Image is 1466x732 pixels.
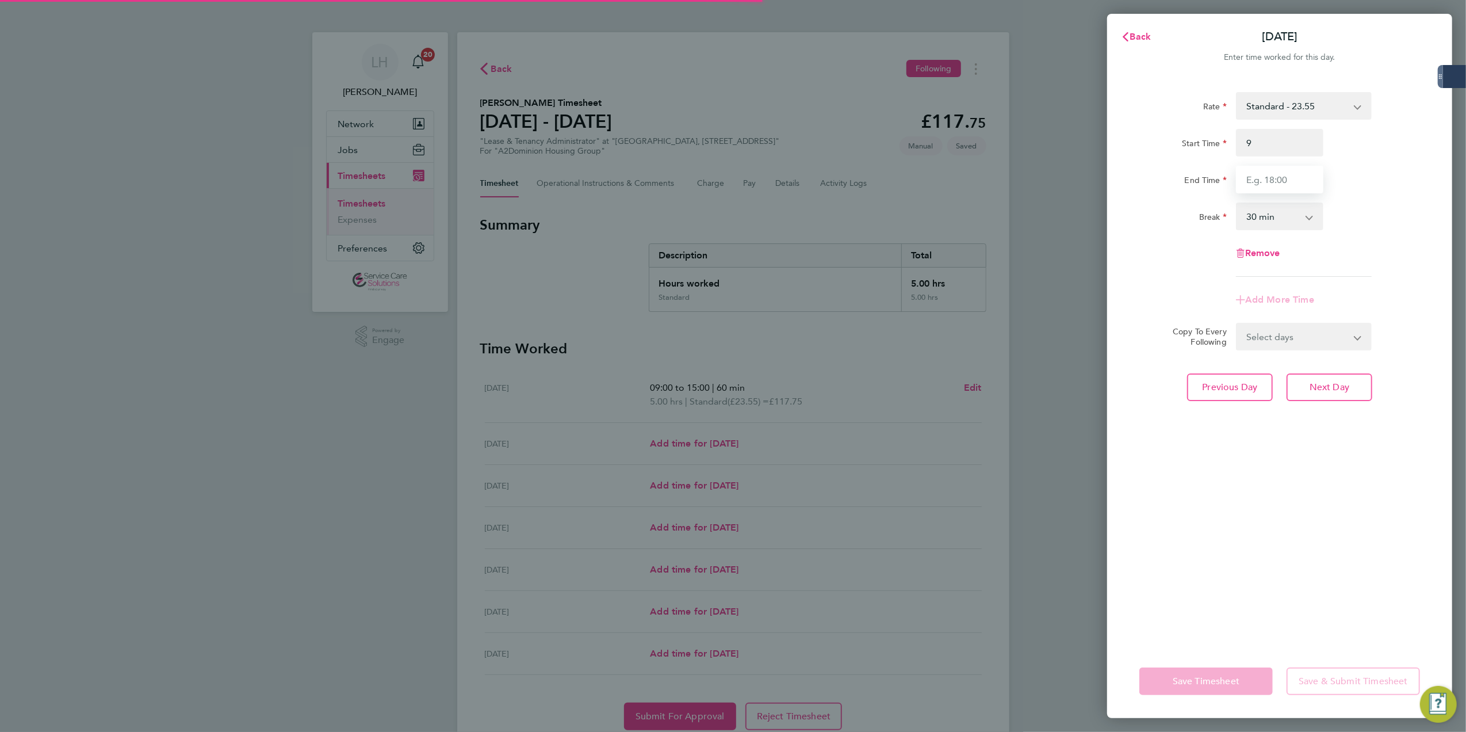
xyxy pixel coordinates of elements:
button: Remove [1236,249,1280,258]
button: Engage Resource Center [1420,686,1457,723]
label: Rate [1203,101,1227,115]
p: [DATE] [1262,29,1297,45]
span: Next Day [1310,382,1349,393]
input: E.g. 08:00 [1236,129,1323,157]
label: Start Time [1182,138,1227,152]
label: Copy To Every Following [1163,326,1227,347]
span: Remove [1245,247,1280,258]
button: Previous Day [1187,373,1273,401]
label: Break [1199,212,1227,226]
label: End Time [1185,175,1227,189]
div: Enter time worked for this day. [1107,51,1452,64]
button: Next Day [1287,373,1372,401]
input: E.g. 18:00 [1236,166,1323,193]
span: Previous Day [1203,382,1258,393]
button: Back [1109,25,1163,48]
span: Back [1130,31,1151,42]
